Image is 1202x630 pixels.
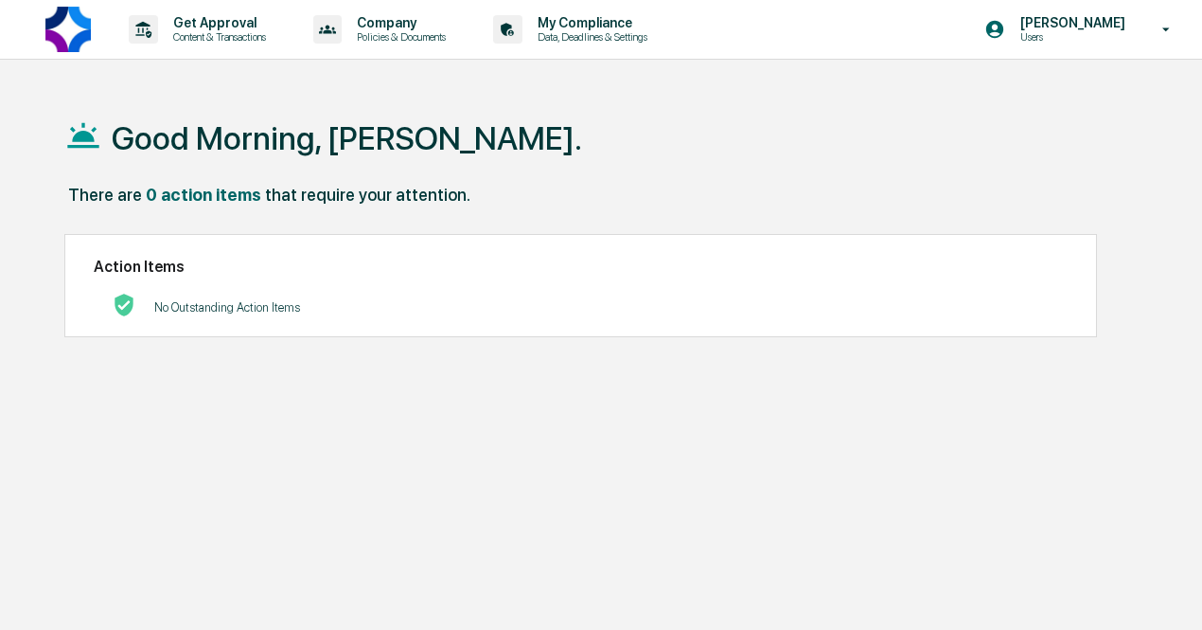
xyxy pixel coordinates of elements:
div: 0 action items [146,185,261,205]
img: logo [45,7,91,52]
p: Company [342,15,455,30]
p: [PERSON_NAME] [1005,15,1135,30]
h2: Action Items [94,258,1068,276]
div: There are [68,185,142,205]
p: Content & Transactions [158,30,275,44]
img: No Actions logo [113,294,135,316]
h1: Good Morning, [PERSON_NAME]. [112,119,582,157]
p: Policies & Documents [342,30,455,44]
p: Get Approval [158,15,275,30]
div: that require your attention. [265,185,470,205]
p: Users [1005,30,1135,44]
p: No Outstanding Action Items [154,300,300,315]
p: My Compliance [522,15,657,30]
p: Data, Deadlines & Settings [522,30,657,44]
